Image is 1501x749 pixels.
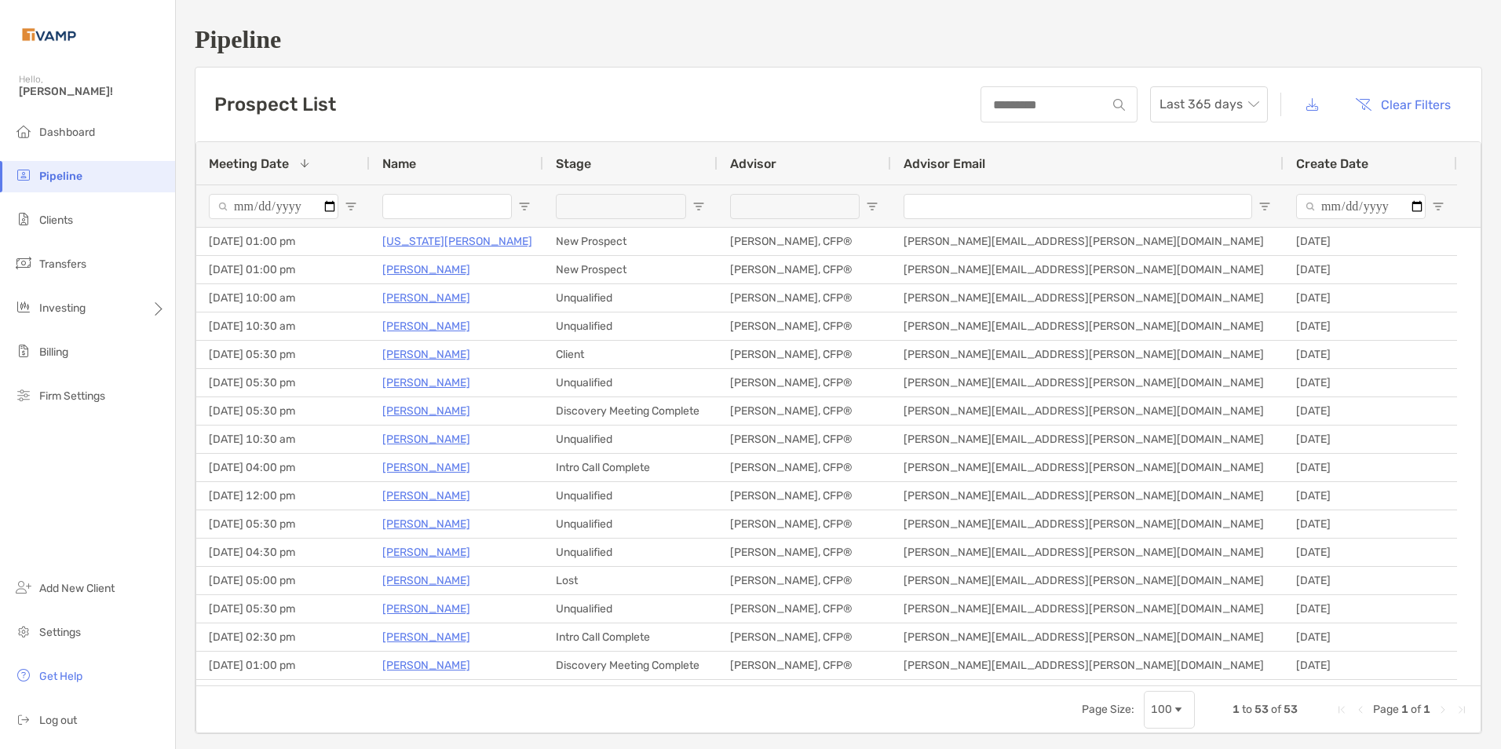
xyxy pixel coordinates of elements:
div: [PERSON_NAME][EMAIL_ADDRESS][PERSON_NAME][DOMAIN_NAME] [891,284,1284,312]
span: Dashboard [39,126,95,139]
img: pipeline icon [14,166,33,185]
span: of [1271,703,1281,716]
a: [PERSON_NAME] [382,429,470,449]
div: [DATE] [1284,539,1457,566]
h1: Pipeline [195,25,1482,54]
div: [DATE] [1284,369,1457,396]
div: [DATE] 01:00 pm [196,652,370,679]
div: [PERSON_NAME][EMAIL_ADDRESS][PERSON_NAME][DOMAIN_NAME] [891,397,1284,425]
div: [PERSON_NAME][EMAIL_ADDRESS][PERSON_NAME][DOMAIN_NAME] [891,369,1284,396]
div: [PERSON_NAME], CFP® [718,426,891,453]
span: of [1411,703,1421,716]
img: Zoe Logo [19,6,79,63]
div: [DATE] [1284,623,1457,651]
div: Unqualified [543,312,718,340]
div: Intro Call Complete [543,623,718,651]
div: [PERSON_NAME], CFP® [718,539,891,566]
a: [PERSON_NAME] [382,458,470,477]
div: [DATE] 05:30 pm [196,397,370,425]
span: Add New Client [39,582,115,595]
div: [PERSON_NAME], CFP® [718,595,891,623]
div: [DATE] [1284,312,1457,340]
div: [DATE] 05:00 pm [196,680,370,707]
button: Clear Filters [1343,87,1463,122]
img: investing icon [14,298,33,316]
div: [PERSON_NAME], CFP® [718,341,891,368]
span: Stage [556,156,591,171]
span: Transfers [39,258,86,271]
a: [PERSON_NAME] [382,571,470,590]
a: [PERSON_NAME] [382,401,470,421]
img: add_new_client icon [14,578,33,597]
span: Last 365 days [1160,87,1258,122]
span: 53 [1284,703,1298,716]
a: [PERSON_NAME] [382,316,470,336]
span: Log out [39,714,77,727]
div: [DATE] 05:30 pm [196,369,370,396]
div: [DATE] [1284,228,1457,255]
div: [PERSON_NAME], CFP® [718,284,891,312]
div: [DATE] 10:00 am [196,284,370,312]
div: [DATE] [1284,652,1457,679]
button: Open Filter Menu [866,200,878,213]
span: Get Help [39,670,82,683]
div: Lost [543,567,718,594]
div: [PERSON_NAME], CFP® [718,567,891,594]
div: [PERSON_NAME][EMAIL_ADDRESS][PERSON_NAME][DOMAIN_NAME] [891,426,1284,453]
span: Create Date [1296,156,1368,171]
span: Billing [39,345,68,359]
input: Meeting Date Filter Input [209,194,338,219]
a: [PERSON_NAME] [382,684,470,703]
div: [PERSON_NAME][EMAIL_ADDRESS][PERSON_NAME][DOMAIN_NAME] [891,539,1284,566]
div: [DATE] 01:00 pm [196,256,370,283]
div: [PERSON_NAME][EMAIL_ADDRESS][PERSON_NAME][DOMAIN_NAME] [891,341,1284,368]
div: [DATE] [1284,397,1457,425]
div: [PERSON_NAME][EMAIL_ADDRESS][PERSON_NAME][DOMAIN_NAME] [891,680,1284,707]
div: [PERSON_NAME], CFP® [718,369,891,396]
div: [PERSON_NAME][EMAIL_ADDRESS][PERSON_NAME][DOMAIN_NAME] [891,623,1284,651]
div: [DATE] 01:00 pm [196,228,370,255]
div: [PERSON_NAME][EMAIL_ADDRESS][PERSON_NAME][DOMAIN_NAME] [891,595,1284,623]
a: [PERSON_NAME] [382,373,470,393]
span: Advisor [730,156,776,171]
img: logout icon [14,710,33,729]
div: [DATE] [1284,510,1457,538]
button: Open Filter Menu [1258,200,1271,213]
div: Unqualified [543,680,718,707]
span: Pipeline [39,170,82,183]
a: [PERSON_NAME] [382,514,470,534]
div: [DATE] 04:30 pm [196,539,370,566]
a: [PERSON_NAME] [382,260,470,280]
a: [PERSON_NAME] [382,288,470,308]
div: Intro Call Complete [543,454,718,481]
span: Meeting Date [209,156,289,171]
span: Advisor Email [904,156,985,171]
div: [DATE] 10:30 am [196,312,370,340]
p: [US_STATE][PERSON_NAME] [382,232,532,251]
div: [PERSON_NAME][EMAIL_ADDRESS][PERSON_NAME][DOMAIN_NAME] [891,652,1284,679]
div: [DATE] [1284,680,1457,707]
a: [PERSON_NAME] [382,627,470,647]
div: [PERSON_NAME][EMAIL_ADDRESS][PERSON_NAME][DOMAIN_NAME] [891,256,1284,283]
div: Previous Page [1354,703,1367,716]
div: [DATE] [1284,567,1457,594]
span: Clients [39,214,73,227]
div: [PERSON_NAME], CFP® [718,397,891,425]
div: [DATE] [1284,256,1457,283]
span: Name [382,156,416,171]
div: Unqualified [543,284,718,312]
div: [DATE] [1284,426,1457,453]
div: Unqualified [543,510,718,538]
button: Open Filter Menu [518,200,531,213]
img: clients icon [14,210,33,228]
a: [PERSON_NAME] [382,543,470,562]
div: [DATE] 12:00 pm [196,482,370,510]
a: [PERSON_NAME] [382,345,470,364]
